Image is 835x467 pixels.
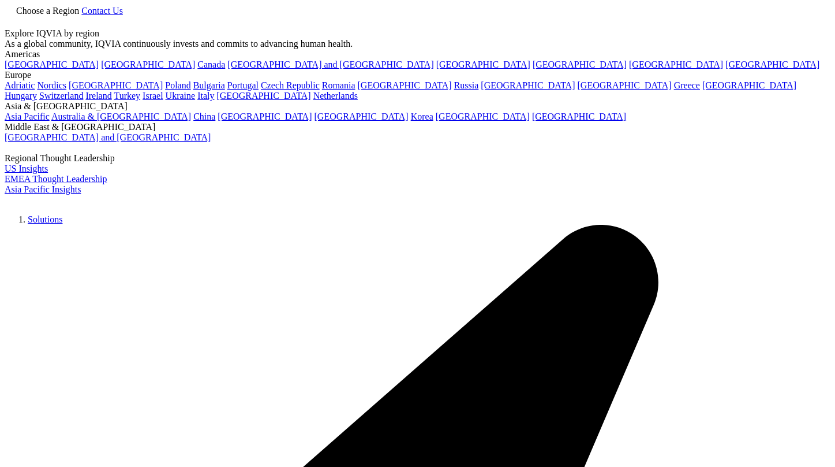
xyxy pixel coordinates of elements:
a: Ukraine [166,91,196,101]
a: [GEOGRAPHIC_DATA] and [GEOGRAPHIC_DATA] [5,132,211,142]
a: Nordics [37,80,66,90]
a: Poland [165,80,190,90]
a: Turkey [114,91,140,101]
a: [GEOGRAPHIC_DATA] [69,80,163,90]
span: Choose a Region [16,6,79,16]
div: Explore IQVIA by region [5,28,830,39]
a: Asia Pacific [5,112,50,121]
a: [GEOGRAPHIC_DATA] [358,80,452,90]
a: [GEOGRAPHIC_DATA] [314,112,409,121]
a: [GEOGRAPHIC_DATA] [101,60,195,69]
a: [GEOGRAPHIC_DATA] [533,60,627,69]
div: Europe [5,70,830,80]
a: [GEOGRAPHIC_DATA] [629,60,723,69]
a: [GEOGRAPHIC_DATA] [436,112,530,121]
div: As a global community, IQVIA continuously invests and commits to advancing human health. [5,39,830,49]
a: Hungary [5,91,37,101]
a: Adriatic [5,80,35,90]
a: Canada [197,60,225,69]
a: [GEOGRAPHIC_DATA] [436,60,530,69]
a: Netherlands [313,91,358,101]
a: [GEOGRAPHIC_DATA] [578,80,672,90]
a: Czech Republic [261,80,320,90]
a: [GEOGRAPHIC_DATA] [218,112,312,121]
a: Switzerland [39,91,83,101]
a: [GEOGRAPHIC_DATA] [216,91,310,101]
a: [GEOGRAPHIC_DATA] [725,60,819,69]
div: Regional Thought Leadership [5,153,830,164]
a: Italy [197,91,214,101]
a: China [193,112,215,121]
div: Asia & [GEOGRAPHIC_DATA] [5,101,830,112]
a: Israel [143,91,163,101]
a: EMEA Thought Leadership [5,174,107,184]
a: Bulgaria [193,80,225,90]
a: Contact Us [81,6,123,16]
a: Ireland [85,91,111,101]
div: Americas [5,49,830,60]
a: [GEOGRAPHIC_DATA] and [GEOGRAPHIC_DATA] [227,60,433,69]
a: Korea [411,112,433,121]
a: Asia Pacific Insights [5,184,81,194]
a: Russia [454,80,479,90]
a: Romania [322,80,355,90]
a: Portugal [227,80,259,90]
a: Australia & [GEOGRAPHIC_DATA] [51,112,191,121]
a: Greece [674,80,700,90]
a: Solutions [28,214,62,224]
a: [GEOGRAPHIC_DATA] [5,60,99,69]
a: US Insights [5,164,48,173]
div: Middle East & [GEOGRAPHIC_DATA] [5,122,830,132]
a: [GEOGRAPHIC_DATA] [532,112,626,121]
a: [GEOGRAPHIC_DATA] [481,80,575,90]
a: [GEOGRAPHIC_DATA] [702,80,796,90]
